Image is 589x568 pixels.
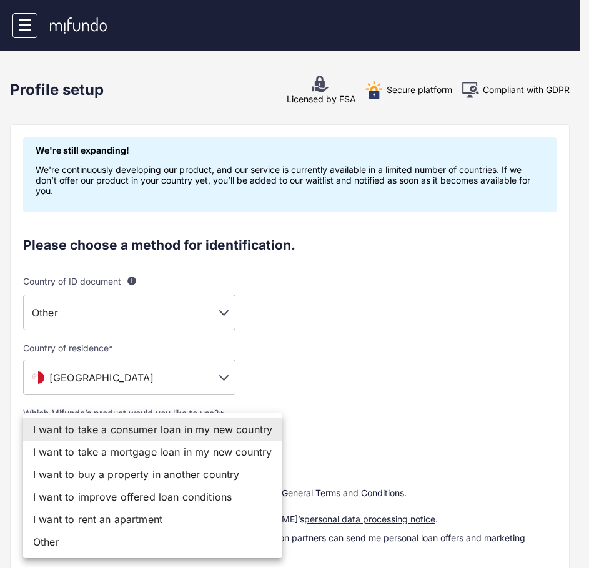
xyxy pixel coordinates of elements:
li: Other [23,531,282,553]
li: I want to take a consumer loan in my new country [23,418,282,441]
li: I want to buy a property in another country [23,463,282,486]
li: I want to rent an apartment [23,508,282,531]
li: I want to improve offered loan conditions [23,486,282,508]
li: I want to take a mortgage loan in my new country [23,441,282,463]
